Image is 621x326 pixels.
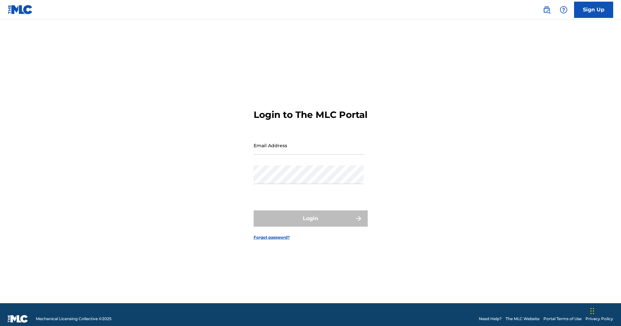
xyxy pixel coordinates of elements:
[506,316,540,322] a: The MLC Website
[479,316,502,322] a: Need Help?
[543,6,551,14] img: search
[588,295,621,326] div: Widget de chat
[254,234,290,240] a: Forgot password?
[560,6,568,14] img: help
[540,3,553,16] a: Public Search
[36,316,111,322] span: Mechanical Licensing Collective © 2025
[254,109,367,120] h3: Login to The MLC Portal
[557,3,570,16] div: Help
[8,5,33,14] img: MLC Logo
[585,316,613,322] a: Privacy Policy
[590,301,594,321] div: Arrastrar
[543,316,582,322] a: Portal Terms of Use
[574,2,613,18] a: Sign Up
[8,315,28,323] img: logo
[588,295,621,326] iframe: Chat Widget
